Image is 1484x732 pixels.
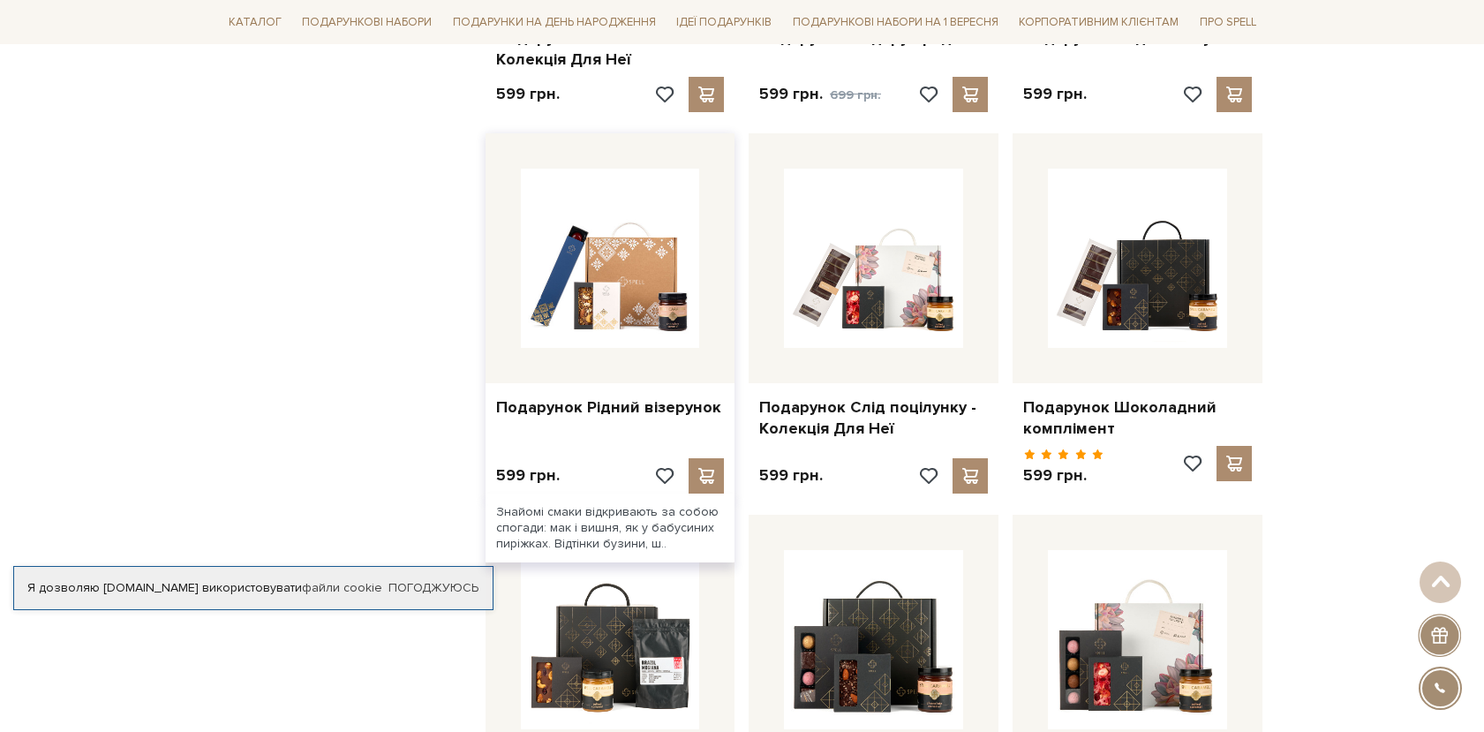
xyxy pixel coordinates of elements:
[446,9,663,36] a: Подарунки на День народження
[669,9,779,36] a: Ідеї подарунків
[786,7,1006,37] a: Подарункові набори на 1 Вересня
[1023,84,1087,104] p: 599 грн.
[496,84,560,104] p: 599 грн.
[1193,9,1263,36] a: Про Spell
[496,28,725,70] a: Подарунок Новий початок - Колекція Для Неї
[759,397,988,439] a: Подарунок Слід поцілунку - Колекція Для Неї
[496,465,560,486] p: 599 грн.
[302,580,382,595] a: файли cookie
[295,9,439,36] a: Подарункові набори
[1023,465,1104,486] p: 599 грн.
[830,87,881,102] span: 699 грн.
[759,84,881,105] p: 599 грн.
[486,494,735,563] div: Знайомі смаки відкривають за собою спогади: мак і вишня, як у бабусиних пиріжках. Відтінки бузини...
[222,9,289,36] a: Каталог
[1023,397,1252,439] a: Подарунок Шоколадний комплімент
[14,580,493,596] div: Я дозволяю [DOMAIN_NAME] використовувати
[496,397,725,418] a: Подарунок Рідний візерунок
[1012,7,1186,37] a: Корпоративним клієнтам
[388,580,478,596] a: Погоджуюсь
[759,465,823,486] p: 599 грн.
